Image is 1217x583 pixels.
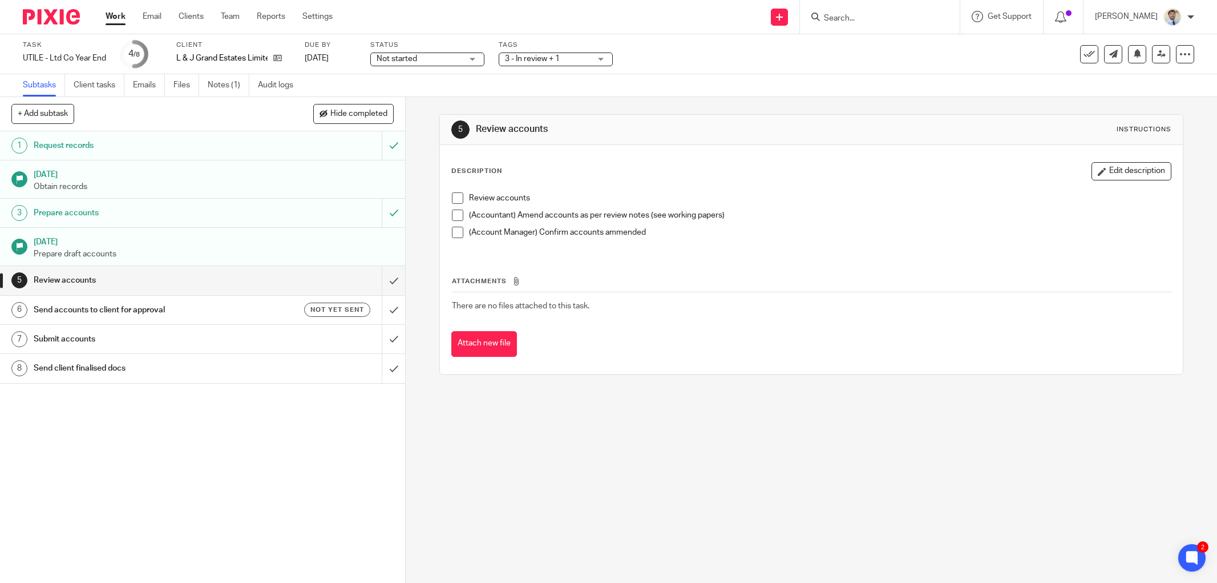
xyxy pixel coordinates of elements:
[1091,162,1171,180] button: Edit description
[469,210,1171,221] p: (Accountant) Amend accounts as per review notes (see working papers)
[452,302,589,310] span: There are no files attached to this task.
[34,137,258,154] h1: Request records
[34,181,394,192] p: Obtain records
[23,41,106,50] label: Task
[34,360,258,377] h1: Send client finalised docs
[370,41,484,50] label: Status
[1163,8,1182,26] img: 1693835698283.jfif
[305,54,329,62] span: [DATE]
[34,166,394,180] h1: [DATE]
[133,74,165,97] a: Emails
[1197,541,1208,553] div: 2
[11,331,27,347] div: 7
[173,74,199,97] a: Files
[134,51,140,58] small: /8
[23,53,106,64] div: UTILE - Ltd Co Year End
[11,205,27,221] div: 3
[11,360,27,376] div: 8
[302,11,333,22] a: Settings
[34,248,394,260] p: Prepare draft accounts
[23,74,65,97] a: Subtasks
[34,204,258,222] h1: Prepare accounts
[257,11,285,22] a: Reports
[313,104,394,123] button: Hide completed
[330,110,387,119] span: Hide completed
[1095,11,1158,22] p: [PERSON_NAME]
[23,9,80,25] img: Pixie
[208,74,249,97] a: Notes (1)
[476,123,836,135] h1: Review accounts
[451,120,470,139] div: 5
[988,13,1032,21] span: Get Support
[305,41,356,50] label: Due by
[11,272,27,288] div: 5
[11,138,27,154] div: 1
[179,11,204,22] a: Clients
[34,301,258,319] h1: Send accounts to client for approval
[176,41,290,50] label: Client
[469,192,1171,204] p: Review accounts
[74,74,124,97] a: Client tasks
[823,14,925,24] input: Search
[469,227,1171,238] p: (Account Manager) Confirm accounts ammended
[106,11,126,22] a: Work
[377,55,417,63] span: Not started
[505,55,560,63] span: 3 - In review + 1
[34,331,258,348] h1: Submit accounts
[452,278,507,284] span: Attachments
[499,41,613,50] label: Tags
[451,167,502,176] p: Description
[176,53,268,64] p: L & J Grand Estates Limited
[143,11,161,22] a: Email
[11,302,27,318] div: 6
[310,305,364,315] span: Not yet sent
[258,74,302,97] a: Audit logs
[128,47,140,61] div: 4
[11,104,74,123] button: + Add subtask
[34,234,394,248] h1: [DATE]
[34,272,258,289] h1: Review accounts
[221,11,240,22] a: Team
[451,331,517,357] button: Attach new file
[1117,125,1171,134] div: Instructions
